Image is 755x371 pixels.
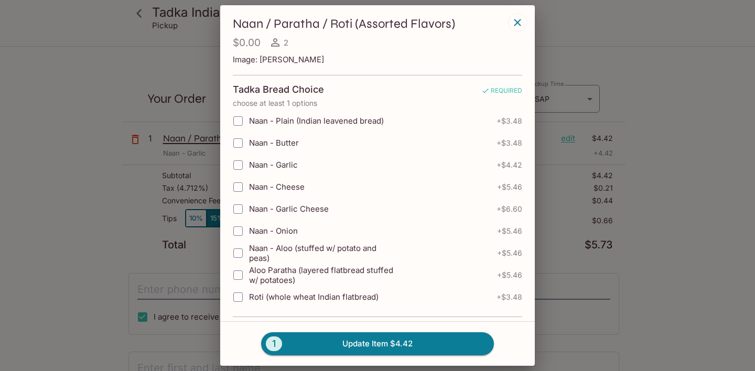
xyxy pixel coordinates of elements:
[249,226,298,236] span: Naan - Onion
[284,38,288,48] span: 2
[497,117,522,125] span: + $3.48
[497,271,522,279] span: + $5.46
[233,16,505,32] h3: Naan / Paratha / Roti (Assorted Flavors)
[497,249,522,257] span: + $5.46
[233,54,522,64] p: Image: [PERSON_NAME]
[266,336,282,351] span: 1
[261,332,494,355] button: 1Update Item $4.42
[249,265,396,285] span: Aloo Paratha (layered flatbread stuffed w/ potatoes)
[249,204,329,214] span: Naan - Garlic Cheese
[233,84,324,95] h4: Tadka Bread Choice
[497,227,522,235] span: + $5.46
[233,36,261,49] h4: $0.00
[249,116,384,126] span: Naan - Plain (Indian leavened bread)
[497,139,522,147] span: + $3.48
[497,183,522,191] span: + $5.46
[249,160,298,170] span: Naan - Garlic
[497,161,522,169] span: + $4.42
[497,293,522,301] span: + $3.48
[233,99,522,107] p: choose at least 1 options
[249,182,305,192] span: Naan - Cheese
[497,205,522,213] span: + $6.60
[249,138,299,148] span: Naan - Butter
[249,292,379,302] span: Roti (whole wheat Indian flatbread)
[249,243,396,263] span: Naan - Aloo (stuffed w/ potato and peas)
[481,86,522,99] span: REQUIRED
